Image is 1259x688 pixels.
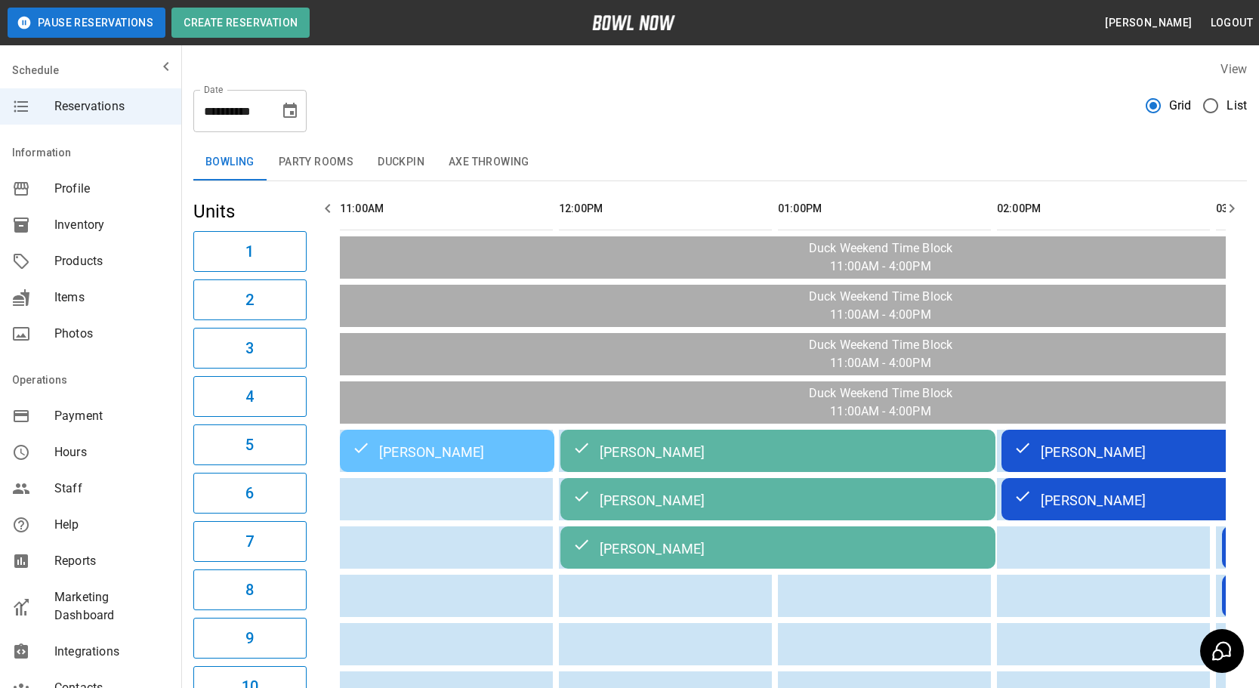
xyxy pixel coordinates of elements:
span: List [1227,97,1247,115]
th: 01:00PM [778,187,991,230]
h6: 2 [245,288,254,312]
span: Payment [54,407,169,425]
h5: Units [193,199,307,224]
span: Photos [54,325,169,343]
h6: 9 [245,626,254,650]
button: [PERSON_NAME] [1099,9,1198,37]
button: 3 [193,328,307,369]
label: View [1220,62,1247,76]
h6: 5 [245,433,254,457]
img: logo [592,15,675,30]
button: 1 [193,231,307,272]
th: 11:00AM [340,187,553,230]
span: Inventory [54,216,169,234]
div: [PERSON_NAME] [352,442,542,460]
th: 12:00PM [559,187,772,230]
div: inventory tabs [193,144,1247,180]
div: [PERSON_NAME] [572,442,983,460]
button: Pause Reservations [8,8,165,38]
div: [PERSON_NAME] [572,538,983,557]
span: Profile [54,180,169,198]
button: Axe Throwing [437,144,542,180]
span: Items [54,288,169,307]
button: Logout [1205,9,1259,37]
button: Create Reservation [171,8,310,38]
button: Duckpin [366,144,437,180]
button: Bowling [193,144,267,180]
button: Choose date, selected date is Sep 13, 2025 [275,96,305,126]
button: 8 [193,569,307,610]
span: Products [54,252,169,270]
h6: 4 [245,384,254,409]
button: 2 [193,279,307,320]
h6: 7 [245,529,254,554]
h6: 6 [245,481,254,505]
span: Staff [54,480,169,498]
button: 5 [193,424,307,465]
button: 7 [193,521,307,562]
span: Reservations [54,97,169,116]
span: Grid [1169,97,1192,115]
span: Hours [54,443,169,461]
th: 02:00PM [997,187,1210,230]
div: [PERSON_NAME] [572,490,983,508]
h6: 8 [245,578,254,602]
h6: 1 [245,239,254,264]
span: Marketing Dashboard [54,588,169,625]
button: 4 [193,376,307,417]
span: Integrations [54,643,169,661]
span: Reports [54,552,169,570]
button: 9 [193,618,307,659]
h6: 3 [245,336,254,360]
button: 6 [193,473,307,514]
span: Help [54,516,169,534]
button: Party Rooms [267,144,366,180]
